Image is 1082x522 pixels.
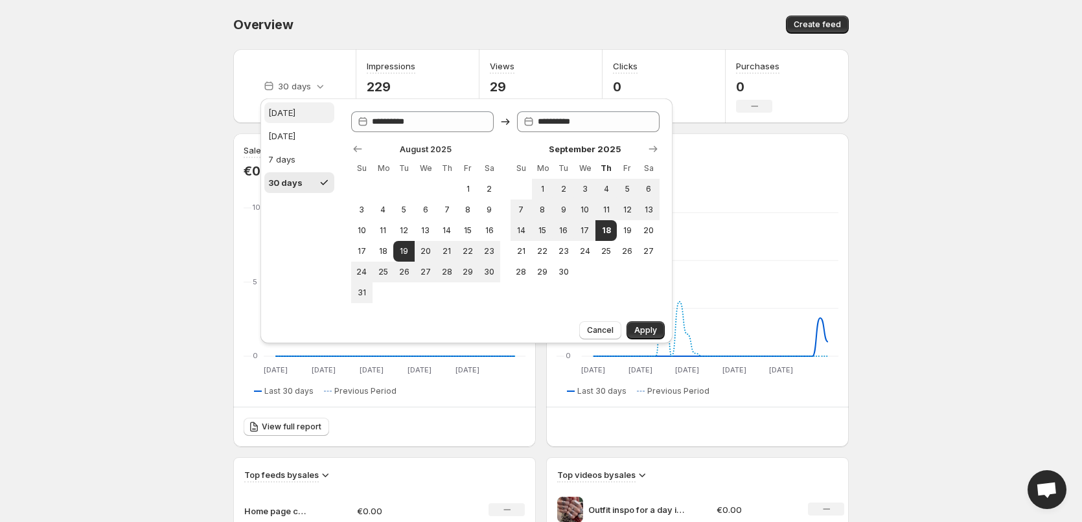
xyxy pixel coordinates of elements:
[463,246,474,256] span: 22
[373,220,394,241] button: Monday August 11 2025
[532,179,553,199] button: Monday September 1 2025
[244,163,279,179] p: €0.00
[436,262,457,282] button: Thursday August 28 2025
[373,199,394,220] button: Monday August 4 2025
[601,205,612,215] span: 11
[420,205,431,215] span: 6
[463,267,474,277] span: 29
[264,172,334,193] button: 30 days
[479,158,500,179] th: Saturday
[408,365,432,374] text: [DATE]
[484,184,495,194] span: 2
[532,220,553,241] button: Monday September 15 2025
[484,267,495,277] span: 30
[351,220,373,241] button: Sunday August 10 2025
[537,163,548,174] span: Mo
[463,205,474,215] span: 8
[617,220,638,241] button: Friday September 19 2025
[484,246,495,256] span: 23
[595,199,617,220] button: Thursday September 11 2025
[484,163,495,174] span: Sa
[558,184,569,194] span: 2
[532,158,553,179] th: Monday
[457,199,479,220] button: Friday August 8 2025
[455,365,479,374] text: [DATE]
[463,225,474,236] span: 15
[378,225,389,236] span: 11
[378,246,389,256] span: 18
[595,179,617,199] button: Thursday September 4 2025
[769,365,793,374] text: [DATE]
[643,246,654,256] span: 27
[516,205,527,215] span: 7
[579,321,621,339] button: Cancel
[420,163,431,174] span: We
[537,246,548,256] span: 22
[516,267,527,277] span: 28
[587,325,614,335] span: Cancel
[557,468,636,481] h3: Top videos by sales
[349,140,367,158] button: Show previous month, July 2025
[558,163,569,174] span: Tu
[479,179,500,199] button: Saturday August 2 2025
[1028,470,1066,509] div: Open chat
[553,199,574,220] button: Tuesday September 9 2025
[378,163,389,174] span: Mo
[532,241,553,262] button: Monday September 22 2025
[595,158,617,179] th: Thursday
[643,184,654,194] span: 6
[351,282,373,303] button: Sunday August 31 2025
[579,184,590,194] span: 3
[511,199,532,220] button: Sunday September 7 2025
[579,205,590,215] span: 10
[722,365,746,374] text: [DATE]
[613,79,649,95] p: 0
[484,205,495,215] span: 9
[643,225,654,236] span: 20
[490,60,514,73] h3: Views
[367,79,415,95] p: 229
[516,246,527,256] span: 21
[351,158,373,179] th: Sunday
[244,505,309,517] p: Home page carousel
[415,262,436,282] button: Wednesday August 27 2025
[532,262,553,282] button: Monday September 29 2025
[622,246,633,256] span: 26
[378,267,389,277] span: 25
[351,241,373,262] button: Sunday August 17 2025
[457,158,479,179] th: Friday
[360,365,384,374] text: [DATE]
[398,246,409,256] span: 19
[393,262,415,282] button: Tuesday August 26 2025
[479,262,500,282] button: Saturday August 30 2025
[490,79,526,95] p: 29
[415,199,436,220] button: Wednesday August 6 2025
[532,199,553,220] button: Monday September 8 2025
[268,130,295,142] div: [DATE]
[415,158,436,179] th: Wednesday
[356,288,367,298] span: 31
[268,106,295,119] div: [DATE]
[558,225,569,236] span: 16
[457,179,479,199] button: Friday August 1 2025
[457,262,479,282] button: Friday August 29 2025
[479,220,500,241] button: Saturday August 16 2025
[264,126,334,146] button: [DATE]
[511,158,532,179] th: Sunday
[244,144,266,157] h3: Sales
[262,422,321,432] span: View full report
[373,241,394,262] button: Monday August 18 2025
[253,277,257,286] text: 5
[457,220,479,241] button: Friday August 15 2025
[356,163,367,174] span: Su
[356,267,367,277] span: 24
[553,158,574,179] th: Tuesday
[356,205,367,215] span: 3
[601,246,612,256] span: 25
[516,225,527,236] span: 14
[794,19,841,30] span: Create feed
[566,351,571,360] text: 0
[574,158,595,179] th: Wednesday
[579,225,590,236] span: 17
[558,205,569,215] span: 9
